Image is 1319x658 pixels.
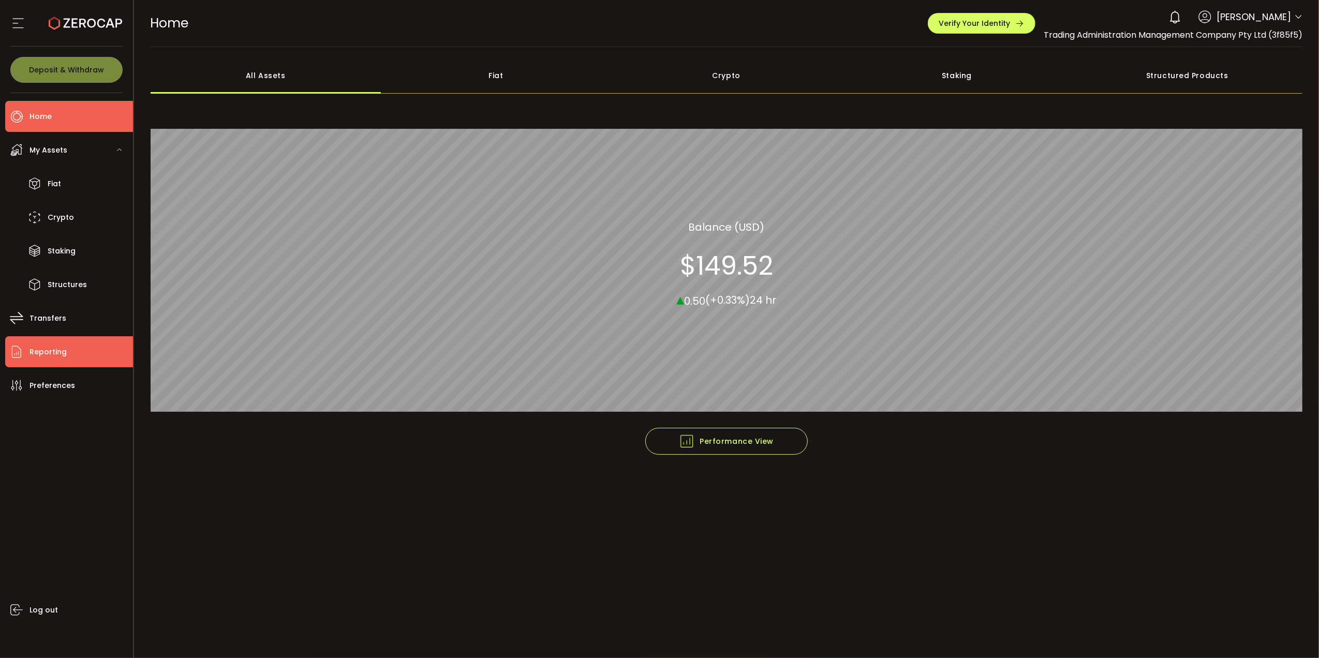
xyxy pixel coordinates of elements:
[688,219,764,235] section: Balance (USD)
[381,57,611,94] div: Fiat
[750,293,776,308] span: 24 hr
[1267,608,1319,658] iframe: Chat Widget
[29,311,66,326] span: Transfers
[151,57,381,94] div: All Assets
[48,277,87,292] span: Structures
[1217,10,1291,24] span: [PERSON_NAME]
[29,109,52,124] span: Home
[705,293,750,308] span: (+0.33%)
[676,288,684,310] span: ▴
[680,250,773,281] section: $149.52
[48,210,74,225] span: Crypto
[29,603,58,618] span: Log out
[29,378,75,393] span: Preferences
[684,294,705,308] span: 0.50
[29,66,104,73] span: Deposit & Withdraw
[48,176,61,191] span: Fiat
[939,20,1010,27] span: Verify Your Identity
[679,433,774,449] span: Performance View
[1072,57,1302,94] div: Structured Products
[10,57,123,83] button: Deposit & Withdraw
[611,57,841,94] div: Crypto
[928,13,1035,34] button: Verify Your Identity
[29,345,67,360] span: Reporting
[645,428,808,455] button: Performance View
[151,14,189,32] span: Home
[29,143,67,158] span: My Assets
[48,244,76,259] span: Staking
[841,57,1072,94] div: Staking
[1044,29,1302,41] span: Trading Administration Management Company Pty Ltd (3f85f5)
